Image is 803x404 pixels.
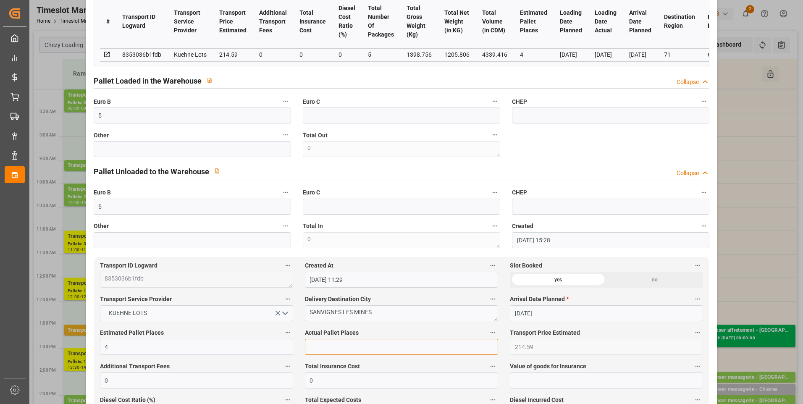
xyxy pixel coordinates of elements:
[100,295,172,304] span: Transport Service Provider
[303,141,500,157] textarea: 0
[282,327,293,338] button: Estimated Pallet Places
[489,220,500,231] button: Total In
[282,294,293,304] button: Transport Service Provider
[692,260,703,271] button: Slot Booked
[219,50,247,60] div: 214.59
[482,50,507,60] div: 4339.416
[305,272,498,288] input: DD-MM-YYYY HH:MM
[692,294,703,304] button: Arrival Date Planned *
[489,96,500,107] button: Euro C
[512,188,527,197] span: CHEP
[560,50,582,60] div: [DATE]
[664,50,695,60] div: 71
[510,272,606,288] div: yes
[510,328,580,337] span: Transport Price Estimated
[303,188,320,197] span: Euro C
[282,361,293,372] button: Additional Transport Fees
[280,220,291,231] button: Other
[303,232,500,248] textarea: 0
[520,50,547,60] div: 4
[512,232,709,248] input: DD-MM-YYYY HH:MM
[303,222,323,231] span: Total In
[708,50,748,60] div: 6feff4290fa8
[100,328,164,337] span: Estimated Pallet Places
[487,327,498,338] button: Actual Pallet Places
[282,260,293,271] button: Transport ID Logward
[280,96,291,107] button: Euro B
[677,78,699,87] div: Collapse
[510,362,586,371] span: Value of goods for Insurance
[305,328,359,337] span: Actual Pallet Places
[339,50,355,60] div: 0
[94,166,209,177] h2: Pallet Unloaded to the Warehouse
[303,97,320,106] span: Euro C
[510,261,542,270] span: Slot Booked
[280,129,291,140] button: Other
[510,305,703,321] input: DD-MM-YYYY
[94,131,109,140] span: Other
[606,272,703,288] div: no
[489,129,500,140] button: Total Out
[595,50,617,60] div: [DATE]
[692,361,703,372] button: Value of goods for Insurance
[487,361,498,372] button: Total Insurance Cost
[303,131,328,140] span: Total Out
[692,327,703,338] button: Transport Price Estimated
[259,50,287,60] div: 0
[444,50,470,60] div: 1205.806
[698,220,709,231] button: Created
[100,305,293,321] button: open menu
[512,97,527,106] span: CHEP
[100,272,293,288] textarea: 8353036b1fdb
[305,305,498,321] textarea: SANVIGNES LES MINES
[280,187,291,198] button: Euro B
[94,97,111,106] span: Euro B
[677,169,699,178] div: Collapse
[368,50,394,60] div: 5
[305,295,371,304] span: Delivery Destination City
[487,294,498,304] button: Delivery Destination City
[122,50,161,60] div: 8353036b1fdb
[487,260,498,271] button: Created At
[94,188,111,197] span: Euro B
[100,362,170,371] span: Additional Transport Fees
[94,222,109,231] span: Other
[629,50,651,60] div: [DATE]
[698,187,709,198] button: CHEP
[305,261,333,270] span: Created At
[305,362,360,371] span: Total Insurance Cost
[100,261,157,270] span: Transport ID Logward
[489,187,500,198] button: Euro C
[510,295,569,304] span: Arrival Date Planned
[94,75,202,87] h2: Pallet Loaded in the Warehouse
[299,50,326,60] div: 0
[209,163,225,179] button: View description
[698,96,709,107] button: CHEP
[174,50,207,60] div: Kuehne Lots
[407,50,432,60] div: 1398.756
[105,309,151,317] span: KUEHNE LOTS
[512,222,533,231] span: Created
